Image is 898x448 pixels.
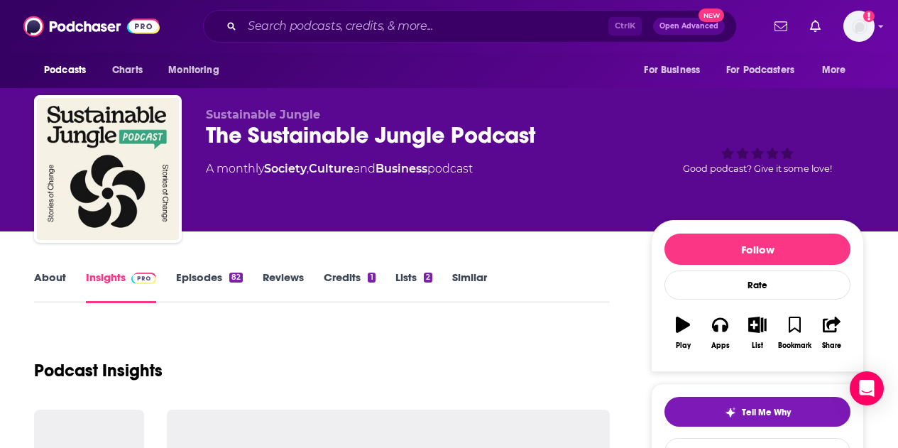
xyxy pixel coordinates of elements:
a: Credits1 [324,271,375,303]
span: , [307,162,309,175]
div: Search podcasts, credits, & more... [203,10,737,43]
span: New [699,9,724,22]
span: Open Advanced [659,23,718,30]
button: open menu [634,57,718,84]
span: Sustainable Jungle [206,108,320,121]
img: Podchaser Pro [131,273,156,284]
a: About [34,271,66,303]
a: Lists2 [395,271,432,303]
button: tell me why sparkleTell Me Why [664,397,850,427]
img: User Profile [843,11,875,42]
button: open menu [158,57,237,84]
img: The Sustainable Jungle Podcast [37,98,179,240]
a: Society [264,162,307,175]
input: Search podcasts, credits, & more... [242,15,608,38]
img: tell me why sparkle [725,407,736,418]
span: Ctrl K [608,17,642,35]
span: Good podcast? Give it some love! [683,163,832,174]
img: Podchaser - Follow, Share and Rate Podcasts [23,13,160,40]
button: Follow [664,234,850,265]
div: Play [676,342,691,350]
span: For Podcasters [726,60,794,80]
div: Good podcast? Give it some love! [651,108,864,196]
button: Show profile menu [843,11,875,42]
span: Podcasts [44,60,86,80]
button: Apps [701,307,738,359]
div: Bookmark [778,342,811,350]
div: Apps [711,342,730,350]
button: open menu [717,57,815,84]
span: Monitoring [168,60,219,80]
div: 2 [424,273,432,283]
button: Play [664,307,701,359]
button: open menu [34,57,104,84]
span: For Business [644,60,700,80]
a: Show notifications dropdown [804,14,826,38]
div: Share [822,342,841,350]
h1: Podcast Insights [34,360,163,381]
div: List [752,342,763,350]
button: List [739,307,776,359]
a: Reviews [263,271,304,303]
svg: Add a profile image [863,11,875,22]
span: Charts [112,60,143,80]
div: Open Intercom Messenger [850,371,884,405]
a: Episodes82 [176,271,243,303]
button: Bookmark [776,307,813,359]
span: More [822,60,846,80]
button: Open AdvancedNew [653,18,725,35]
button: open menu [812,57,864,84]
a: Show notifications dropdown [769,14,793,38]
div: A monthly podcast [206,160,473,177]
a: InsightsPodchaser Pro [86,271,156,303]
span: and [354,162,376,175]
a: Charts [103,57,151,84]
a: Culture [309,162,354,175]
div: 1 [368,273,375,283]
a: Business [376,162,427,175]
a: Similar [452,271,487,303]
div: Rate [664,271,850,300]
span: Tell Me Why [742,407,791,418]
div: 82 [229,273,243,283]
span: Logged in as HavasFormulab2b [843,11,875,42]
button: Share [814,307,850,359]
